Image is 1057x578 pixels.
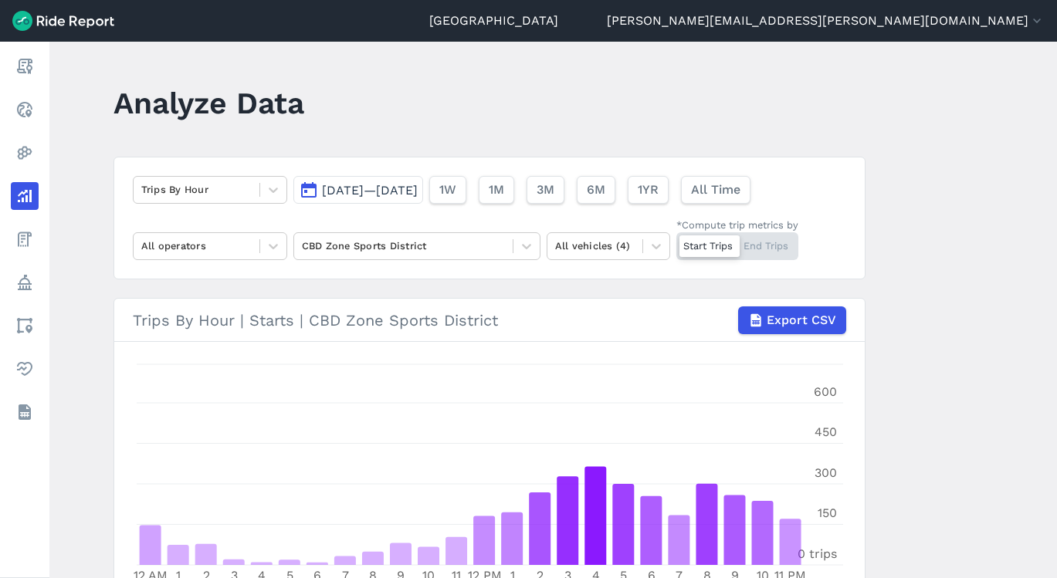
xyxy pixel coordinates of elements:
button: 6M [577,176,615,204]
a: Heatmaps [11,139,39,167]
a: Areas [11,312,39,340]
a: Policy [11,269,39,296]
span: 1M [489,181,504,199]
img: Ride Report [12,11,114,31]
button: [DATE]—[DATE] [293,176,423,204]
a: Report [11,52,39,80]
tspan: 600 [814,384,837,399]
button: All Time [681,176,750,204]
span: 1YR [638,181,659,199]
span: 1W [439,181,456,199]
tspan: 450 [815,424,837,439]
a: Health [11,355,39,383]
span: 3M [537,181,554,199]
span: All Time [691,181,740,199]
span: [DATE]—[DATE] [322,183,418,198]
span: Export CSV [767,311,836,330]
a: [GEOGRAPHIC_DATA] [429,12,558,30]
div: *Compute trip metrics by [676,218,798,232]
button: Export CSV [738,306,846,334]
button: 1M [479,176,514,204]
a: Analyze [11,182,39,210]
a: Fees [11,225,39,253]
span: 6M [587,181,605,199]
a: Datasets [11,398,39,426]
tspan: 300 [815,465,837,480]
button: [PERSON_NAME][EMAIL_ADDRESS][PERSON_NAME][DOMAIN_NAME] [607,12,1045,30]
h1: Analyze Data [113,82,304,124]
div: Trips By Hour | Starts | CBD Zone Sports District [133,306,846,334]
tspan: 0 trips [798,546,837,561]
button: 1YR [628,176,669,204]
button: 1W [429,176,466,204]
button: 3M [527,176,564,204]
a: Realtime [11,96,39,123]
tspan: 150 [818,505,837,520]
